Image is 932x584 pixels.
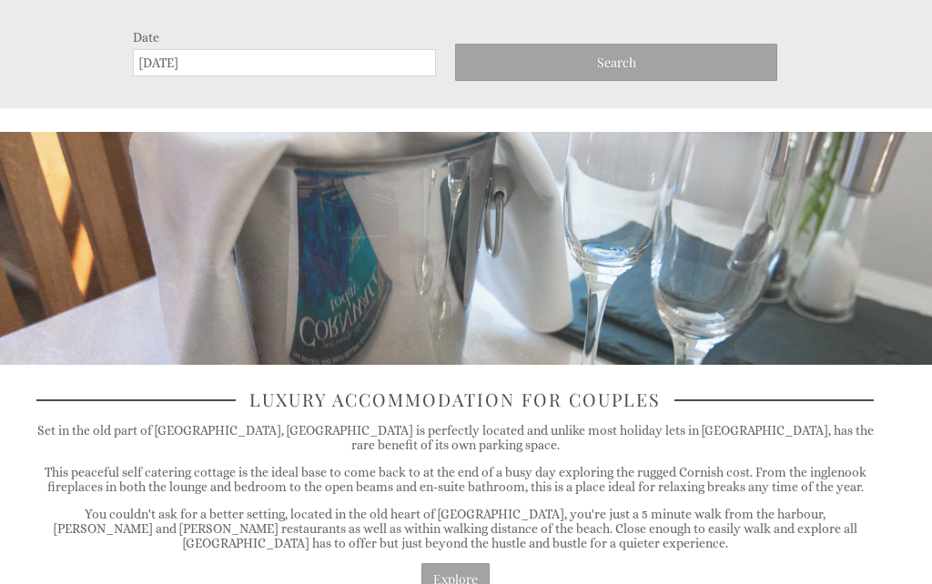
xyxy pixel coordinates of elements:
label: Date [133,30,436,45]
input: Arrival Date [133,49,436,76]
p: Set in the old part of [GEOGRAPHIC_DATA], [GEOGRAPHIC_DATA] is perfectly located and unlike most ... [36,423,874,452]
span: Search [597,54,636,71]
p: This peaceful self catering cottage is the ideal base to come back to at the end of a busy day ex... [36,465,874,494]
button: Search [455,44,777,81]
span: Luxury accommodation for couples [236,388,674,411]
p: You couldn't ask for a better setting, located in the old heart of [GEOGRAPHIC_DATA], you're just... [36,507,874,550]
